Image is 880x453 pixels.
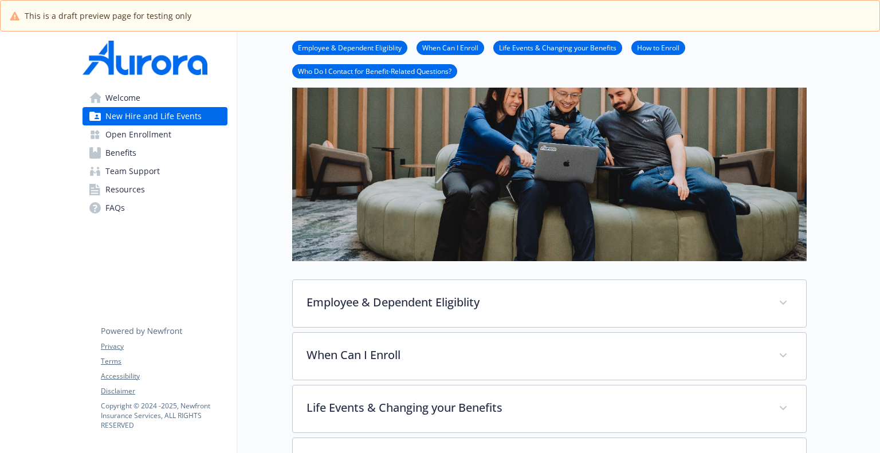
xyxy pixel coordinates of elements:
[292,65,457,76] a: Who Do I Contact for Benefit-Related Questions?
[101,401,227,430] p: Copyright © 2024 - 2025 , Newfront Insurance Services, ALL RIGHTS RESERVED
[101,356,227,367] a: Terms
[82,199,227,217] a: FAQs
[105,144,136,162] span: Benefits
[105,199,125,217] span: FAQs
[101,371,227,381] a: Accessibility
[82,125,227,144] a: Open Enrollment
[101,386,227,396] a: Disclaimer
[105,89,140,107] span: Welcome
[493,42,622,53] a: Life Events & Changing your Benefits
[307,399,765,416] p: Life Events & Changing your Benefits
[292,37,807,261] img: new hire page banner
[292,42,407,53] a: Employee & Dependent Eligiblity
[82,180,227,199] a: Resources
[105,162,160,180] span: Team Support
[293,333,806,380] div: When Can I Enroll
[25,10,191,22] span: This is a draft preview page for testing only
[307,294,765,311] p: Employee & Dependent Eligiblity
[105,107,202,125] span: New Hire and Life Events
[82,107,227,125] a: New Hire and Life Events
[631,42,685,53] a: How to Enroll
[293,280,806,327] div: Employee & Dependent Eligiblity
[293,385,806,432] div: Life Events & Changing your Benefits
[105,125,171,144] span: Open Enrollment
[82,89,227,107] a: Welcome
[105,180,145,199] span: Resources
[82,144,227,162] a: Benefits
[307,346,765,364] p: When Can I Enroll
[417,42,484,53] a: When Can I Enroll
[101,341,227,352] a: Privacy
[82,162,227,180] a: Team Support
